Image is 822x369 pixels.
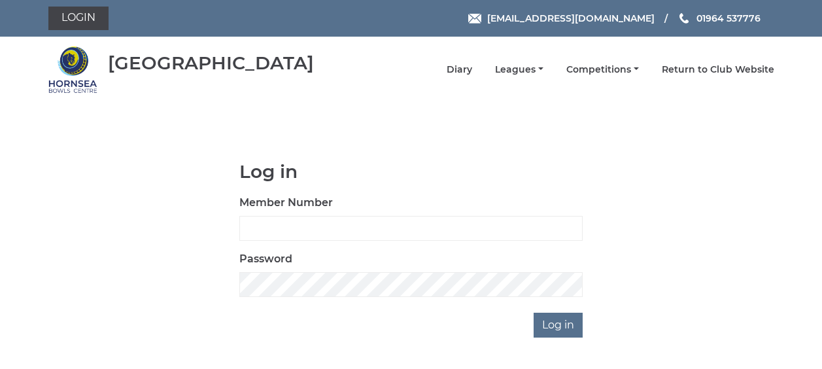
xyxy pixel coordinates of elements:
[677,11,761,26] a: Phone us 01964 537776
[447,63,472,76] a: Diary
[487,12,655,24] span: [EMAIL_ADDRESS][DOMAIN_NAME]
[495,63,543,76] a: Leagues
[662,63,774,76] a: Return to Club Website
[239,162,583,182] h1: Log in
[239,251,292,267] label: Password
[696,12,761,24] span: 01964 537776
[468,14,481,24] img: Email
[108,53,314,73] div: [GEOGRAPHIC_DATA]
[48,7,109,30] a: Login
[468,11,655,26] a: Email [EMAIL_ADDRESS][DOMAIN_NAME]
[566,63,639,76] a: Competitions
[48,45,97,94] img: Hornsea Bowls Centre
[679,13,689,24] img: Phone us
[534,313,583,338] input: Log in
[239,195,333,211] label: Member Number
